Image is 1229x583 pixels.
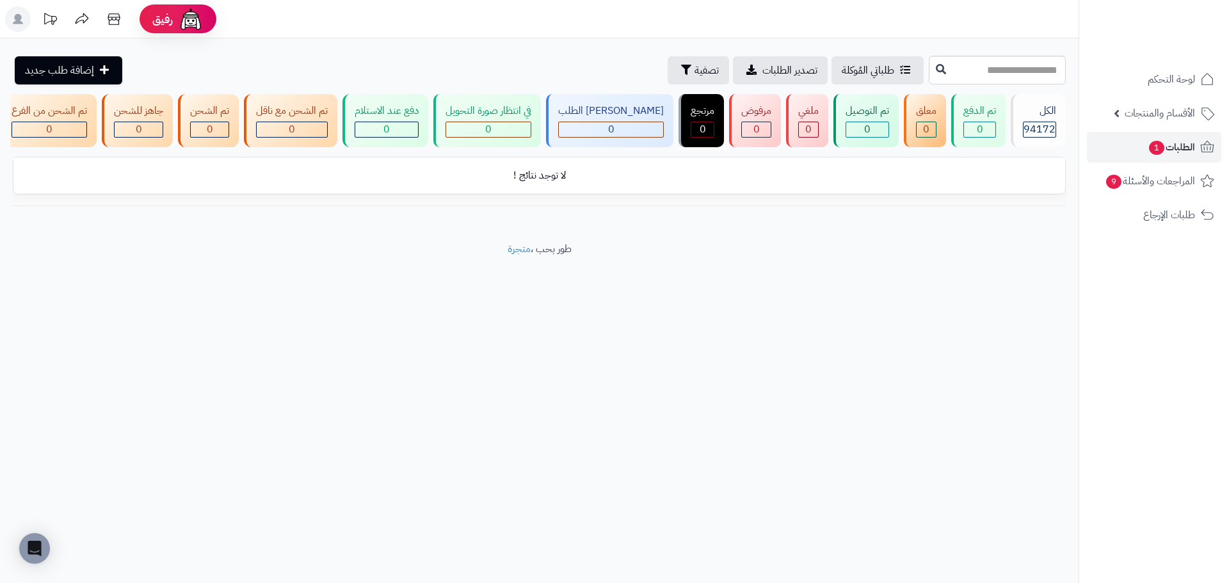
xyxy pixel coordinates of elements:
a: معلق 0 [901,94,949,147]
a: تم الشحن مع ناقل 0 [241,94,340,147]
div: 0 [115,122,163,137]
a: المراجعات والأسئلة9 [1087,166,1221,196]
div: مرتجع [691,104,714,118]
span: المراجعات والأسئلة [1105,172,1195,190]
div: في انتظار صورة التحويل [446,104,531,118]
button: تصفية [668,56,729,84]
div: 0 [964,122,995,137]
div: Open Intercom Messenger [19,533,50,564]
span: إضافة طلب جديد [25,63,94,78]
a: تم التوصيل 0 [831,94,901,147]
span: 0 [485,122,492,137]
a: الكل94172 [1008,94,1068,147]
div: 0 [559,122,663,137]
a: تم الدفع 0 [949,94,1008,147]
a: في انتظار صورة التحويل 0 [431,94,543,147]
div: تم الشحن من الفرع [12,104,87,118]
span: لوحة التحكم [1148,70,1195,88]
div: مرفوض [741,104,771,118]
span: الأقسام والمنتجات [1125,104,1195,122]
span: الطلبات [1148,138,1195,156]
span: تصفية [695,63,719,78]
a: تصدير الطلبات [733,56,828,84]
div: 0 [799,122,818,137]
span: 0 [289,122,295,137]
div: تم الشحن [190,104,229,118]
div: تم التوصيل [846,104,889,118]
a: لوحة التحكم [1087,64,1221,95]
div: ملغي [798,104,819,118]
span: 0 [136,122,142,137]
span: تصدير الطلبات [762,63,817,78]
span: 0 [864,122,871,137]
div: 0 [191,122,229,137]
div: الكل [1023,104,1056,118]
div: 0 [691,122,714,137]
span: 0 [383,122,390,137]
a: دفع عند الاستلام 0 [340,94,431,147]
img: ai-face.png [178,6,204,32]
span: 0 [923,122,929,137]
div: دفع عند الاستلام [355,104,419,118]
span: 0 [753,122,760,137]
a: طلبات الإرجاع [1087,200,1221,230]
a: إضافة طلب جديد [15,56,122,84]
a: مرتجع 0 [676,94,727,147]
span: 0 [700,122,706,137]
a: جاهز للشحن 0 [99,94,175,147]
a: [PERSON_NAME] الطلب 0 [543,94,676,147]
span: طلبات الإرجاع [1143,206,1195,224]
span: رفيق [152,12,173,27]
div: 0 [257,122,327,137]
div: 0 [355,122,418,137]
a: ملغي 0 [783,94,831,147]
a: متجرة [508,241,531,257]
a: تم الشحن 0 [175,94,241,147]
div: 0 [446,122,531,137]
div: تم الدفع [963,104,996,118]
a: طلباتي المُوكلة [831,56,924,84]
a: الطلبات1 [1087,132,1221,163]
span: 0 [46,122,52,137]
td: لا توجد نتائج ! [13,158,1065,193]
span: 1 [1149,141,1164,155]
div: [PERSON_NAME] الطلب [558,104,664,118]
div: جاهز للشحن [114,104,163,118]
div: 0 [846,122,888,137]
a: مرفوض 0 [727,94,783,147]
span: 9 [1106,175,1121,189]
span: 0 [608,122,614,137]
span: طلباتي المُوكلة [842,63,894,78]
div: 0 [742,122,771,137]
a: تحديثات المنصة [34,6,66,35]
span: 94172 [1024,122,1056,137]
div: 0 [12,122,86,137]
span: 0 [207,122,213,137]
span: 0 [977,122,983,137]
div: تم الشحن مع ناقل [256,104,328,118]
div: 0 [917,122,936,137]
span: 0 [805,122,812,137]
div: معلق [916,104,936,118]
